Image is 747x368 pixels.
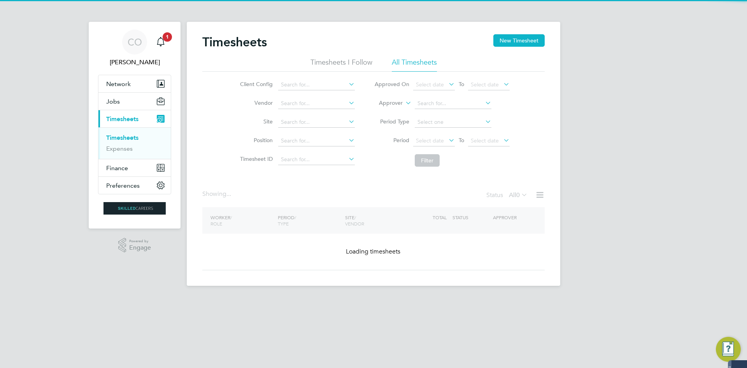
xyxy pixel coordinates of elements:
span: Select date [471,81,499,88]
span: Preferences [106,182,140,189]
a: Timesheets [106,134,139,141]
button: Timesheets [98,110,171,127]
span: 1 [163,32,172,42]
span: Finance [106,164,128,172]
label: Position [238,137,273,144]
span: 0 [516,191,520,199]
li: All Timesheets [392,58,437,72]
span: Timesheets [106,115,139,123]
label: Client Config [238,81,273,88]
li: Timesheets I Follow [310,58,372,72]
label: Timesheet ID [238,155,273,162]
label: Period [374,137,409,144]
button: New Timesheet [493,34,545,47]
label: Site [238,118,273,125]
span: Ciara O'Connell [98,58,171,67]
a: Expenses [106,145,133,152]
a: Powered byEngage [118,238,151,253]
span: Network [106,80,131,88]
a: CO[PERSON_NAME] [98,30,171,67]
h2: Timesheets [202,34,267,50]
button: Engage Resource Center [716,337,741,362]
input: Search for... [278,136,355,146]
img: skilledcareers-logo-retina.png [103,202,166,215]
span: CO [128,37,142,47]
span: Engage [129,245,151,251]
button: Filter [415,154,440,167]
input: Search for... [278,154,355,165]
input: Search for... [278,117,355,128]
button: Network [98,75,171,92]
span: Select date [471,137,499,144]
input: Select one [415,117,491,128]
span: Select date [416,137,444,144]
label: All [509,191,528,199]
label: Approved On [374,81,409,88]
input: Search for... [278,79,355,90]
button: Preferences [98,177,171,194]
span: To [456,79,466,89]
span: Jobs [106,98,120,105]
span: To [456,135,466,145]
input: Search for... [415,98,491,109]
div: Timesheets [98,127,171,159]
nav: Main navigation [89,22,181,229]
div: Showing [202,190,233,198]
span: ... [226,190,231,198]
span: Select date [416,81,444,88]
label: Period Type [374,118,409,125]
span: Powered by [129,238,151,245]
button: Finance [98,159,171,176]
div: Status [486,190,529,201]
a: 1 [153,30,168,55]
label: Vendor [238,99,273,106]
input: Search for... [278,98,355,109]
label: Approver [368,99,403,107]
button: Jobs [98,93,171,110]
a: Go to home page [98,202,171,215]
